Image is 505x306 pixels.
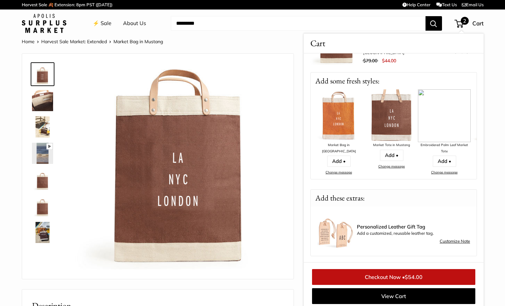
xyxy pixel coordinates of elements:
span: $79.00 [363,58,377,64]
img: Market Bag in Mustang [32,64,53,85]
button: Search [426,16,442,31]
img: Apolis: Surplus Market [22,14,66,33]
img: Luggage Tag [317,213,354,249]
img: Market Bag in Mustang [32,90,53,111]
img: Market Bag in Mustang [32,143,53,164]
a: Help Center [402,2,430,7]
span: $54.00 [405,274,423,280]
p: Add some fresh styles: [311,73,477,89]
p: Add these extras: [311,190,369,206]
span: Market Bag in Mustang [113,39,163,45]
a: Add • [380,150,403,161]
a: ⚡️ Sale [93,18,111,28]
input: Search... [171,16,426,31]
img: description_Seal of authenticity printed on the backside of every bag. [32,169,53,190]
div: Market Bag in [GEOGRAPHIC_DATA] [312,142,365,154]
img: customizer-prod [75,64,284,272]
a: Checkout Now •$54.00 [312,269,475,285]
span: 2 [461,17,469,25]
a: Text Us [436,2,457,7]
a: Change message [431,170,458,174]
a: description_Seal of authenticity printed on the backside of every bag. [31,168,54,192]
a: Home [22,39,35,45]
a: Change message [378,164,405,168]
a: Market Bag in Mustang [31,89,54,112]
nav: Breadcrumb [22,37,163,46]
a: Market Bag in Mustang [31,221,54,244]
div: Market Tote in Mustang [365,142,418,148]
img: Market Bag in Mustang [32,222,53,243]
span: Personalized Leather Gift Tag [357,224,470,229]
a: Email Us [462,2,484,7]
img: Market Bag in Mustang [32,196,53,217]
a: Add • [327,156,350,167]
span: $44.00 [382,58,396,64]
a: View Cart [312,288,475,304]
a: Customize Note [440,237,470,245]
a: Market Bag in Mustang [31,194,54,218]
a: Add • [432,156,456,167]
a: Market Bag in Mustang [31,141,54,165]
span: Cart [310,37,325,50]
li: Your text: [GEOGRAPHIC_DATA] | [GEOGRAPHIC_DATA] | [GEOGRAPHIC_DATA] [363,38,436,56]
a: Market Bag in Mustang [31,115,54,139]
a: Market Bag in Mustang [31,62,54,86]
a: Harvest Sale Market: Extended [41,39,107,45]
a: 2 Cart [455,18,484,29]
a: Remove [451,49,468,54]
img: Market Bag in Mustang [32,116,53,138]
span: Cart [472,20,484,27]
a: Change message [326,170,352,174]
a: About Us [123,18,146,28]
div: Add a customized, reusable leather tag. [357,224,470,237]
div: Embroidered Palm Leaf Market Tote [418,142,471,154]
